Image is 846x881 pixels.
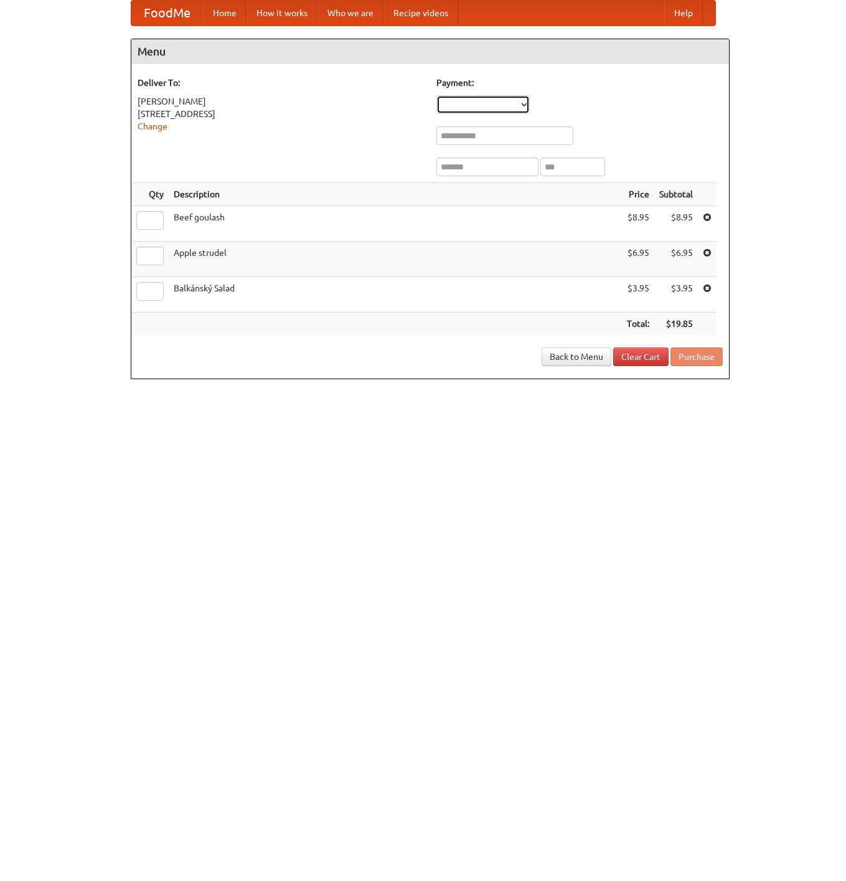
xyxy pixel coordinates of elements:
a: FoodMe [131,1,203,26]
h5: Payment: [436,77,723,89]
button: Purchase [670,347,723,366]
th: Price [622,183,654,206]
h4: Menu [131,39,729,64]
a: Recipe videos [383,1,458,26]
a: Home [203,1,247,26]
a: Help [664,1,703,26]
h5: Deliver To: [138,77,424,89]
a: Who we are [317,1,383,26]
div: [STREET_ADDRESS] [138,108,424,120]
td: Apple strudel [169,242,622,277]
td: Balkánský Salad [169,277,622,313]
td: $8.95 [622,206,654,242]
td: $3.95 [622,277,654,313]
td: $3.95 [654,277,698,313]
th: $19.85 [654,313,698,336]
th: Description [169,183,622,206]
div: [PERSON_NAME] [138,95,424,108]
td: $6.95 [654,242,698,277]
a: Back to Menu [542,347,611,366]
th: Qty [131,183,169,206]
td: $6.95 [622,242,654,277]
a: How it works [247,1,317,26]
a: Change [138,121,167,131]
td: Beef goulash [169,206,622,242]
th: Total: [622,313,654,336]
td: $8.95 [654,206,698,242]
th: Subtotal [654,183,698,206]
a: Clear Cart [613,347,669,366]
